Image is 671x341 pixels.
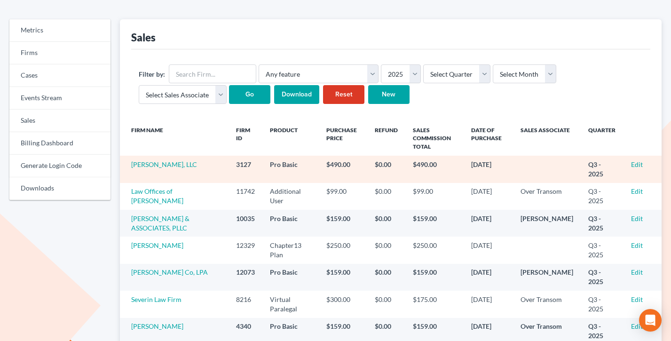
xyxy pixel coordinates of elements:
td: [DATE] [464,156,513,182]
a: [PERSON_NAME] Co, LPA [131,268,208,276]
td: $175.00 [405,291,464,317]
td: $0.00 [367,156,405,182]
th: Sales Commission Total [405,121,464,156]
div: Open Intercom Messenger [639,309,662,332]
input: Download [274,85,319,104]
td: $159.00 [405,210,464,237]
a: Edit [631,241,643,249]
a: [PERSON_NAME] [131,322,183,330]
a: Edit [631,214,643,222]
td: Q3 - 2025 [581,291,624,317]
a: Cases [9,64,111,87]
a: [PERSON_NAME] [131,241,183,249]
td: $0.00 [367,210,405,237]
a: Sales [9,110,111,132]
a: Edit [631,322,643,330]
td: Pro Basic [262,156,319,182]
a: Firms [9,42,111,64]
td: $0.00 [367,264,405,291]
td: $490.00 [405,156,464,182]
td: Pro Basic [262,264,319,291]
th: Product [262,121,319,156]
th: Quarter [581,121,624,156]
td: [DATE] [464,291,513,317]
td: Q3 - 2025 [581,156,624,182]
a: Metrics [9,19,111,42]
td: Additional User [262,183,319,210]
td: 12329 [229,237,263,263]
td: Q3 - 2025 [581,183,624,210]
a: Billing Dashboard [9,132,111,155]
a: [PERSON_NAME], LLC [131,160,197,168]
td: $0.00 [367,237,405,263]
a: Severin Law Firm [131,295,182,303]
a: Edit [631,268,643,276]
td: $0.00 [367,183,405,210]
th: Firm Name [120,121,229,156]
a: Edit [631,187,643,195]
td: 11742 [229,183,263,210]
td: [DATE] [464,237,513,263]
td: Q3 - 2025 [581,237,624,263]
th: Refund [367,121,405,156]
td: Chapter13 Plan [262,237,319,263]
td: $300.00 [319,291,367,317]
div: Sales [131,31,156,44]
td: Pro Basic [262,210,319,237]
th: Sales Associate [513,121,581,156]
td: $250.00 [319,237,367,263]
a: Events Stream [9,87,111,110]
td: $99.00 [319,183,367,210]
th: Date of Purchase [464,121,513,156]
td: [DATE] [464,183,513,210]
td: 8216 [229,291,263,317]
td: $490.00 [319,156,367,182]
td: $159.00 [319,210,367,237]
td: $159.00 [405,264,464,291]
input: Go [229,85,270,104]
label: Filter by: [139,69,165,79]
td: Virtual Paralegal [262,291,319,317]
a: Edit [631,160,643,168]
a: Generate Login Code [9,155,111,177]
td: $99.00 [405,183,464,210]
td: [PERSON_NAME] [513,210,581,237]
td: 10035 [229,210,263,237]
a: Reset [323,85,364,104]
td: 3127 [229,156,263,182]
td: $250.00 [405,237,464,263]
td: $0.00 [367,291,405,317]
td: Q3 - 2025 [581,264,624,291]
th: Purchase Price [319,121,367,156]
td: [DATE] [464,210,513,237]
td: 12073 [229,264,263,291]
td: Q3 - 2025 [581,210,624,237]
input: Search Firm... [169,64,256,83]
td: [PERSON_NAME] [513,264,581,291]
td: [DATE] [464,264,513,291]
a: Downloads [9,177,111,200]
td: Over Transom [513,183,581,210]
td: Over Transom [513,291,581,317]
a: New [368,85,410,104]
a: Edit [631,295,643,303]
th: Firm ID [229,121,263,156]
td: $159.00 [319,264,367,291]
a: Law Offices of [PERSON_NAME] [131,187,183,205]
a: [PERSON_NAME] & ASSOCIATES, PLLC [131,214,189,232]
